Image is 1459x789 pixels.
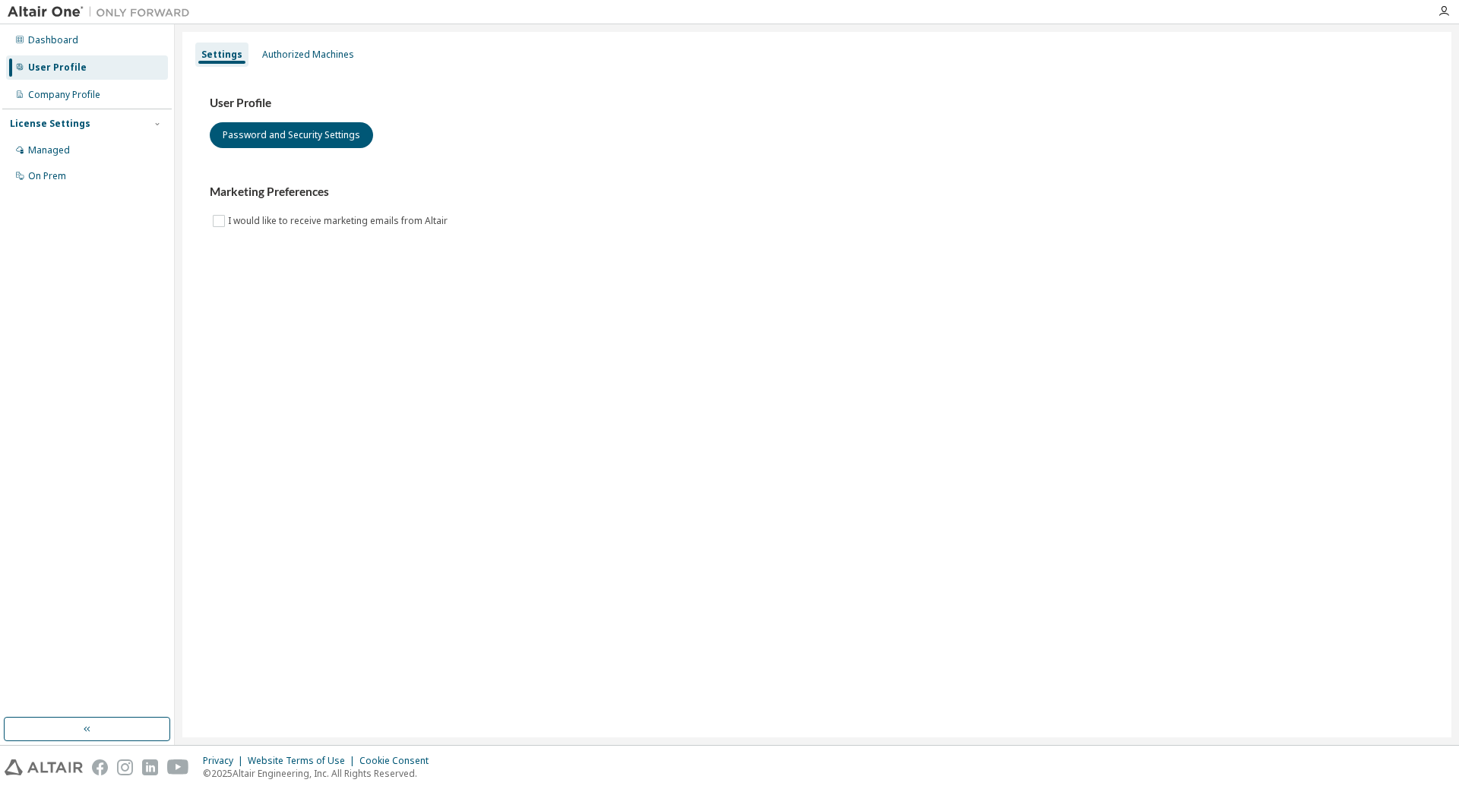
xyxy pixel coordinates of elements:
button: Password and Security Settings [210,122,373,148]
div: Website Terms of Use [248,755,359,767]
div: Settings [201,49,242,61]
div: Authorized Machines [262,49,354,61]
div: On Prem [28,170,66,182]
img: Altair One [8,5,198,20]
div: Dashboard [28,34,78,46]
img: instagram.svg [117,759,133,775]
img: facebook.svg [92,759,108,775]
h3: User Profile [210,96,1424,111]
label: I would like to receive marketing emails from Altair [228,212,451,230]
div: User Profile [28,62,87,74]
p: © 2025 Altair Engineering, Inc. All Rights Reserved. [203,767,438,780]
img: linkedin.svg [142,759,158,775]
img: youtube.svg [167,759,189,775]
div: Managed [28,144,70,156]
img: altair_logo.svg [5,759,83,775]
h3: Marketing Preferences [210,185,1424,200]
div: Privacy [203,755,248,767]
div: Cookie Consent [359,755,438,767]
div: Company Profile [28,89,100,101]
div: License Settings [10,118,90,130]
